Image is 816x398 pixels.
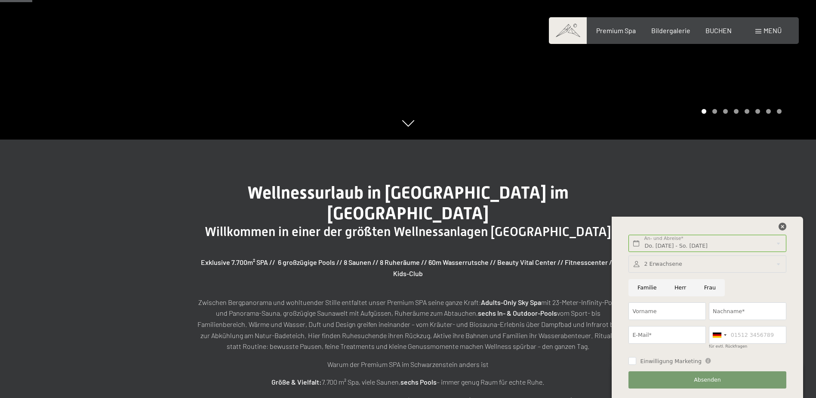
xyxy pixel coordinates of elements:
[271,378,322,386] strong: Größe & Vielfalt:
[247,183,569,224] span: Wellnessurlaub in [GEOGRAPHIC_DATA] im [GEOGRAPHIC_DATA]
[709,326,729,343] div: Germany (Deutschland): +49
[734,109,739,114] div: Carousel Page 4
[596,26,636,34] a: Premium Spa
[400,378,437,386] strong: sechs Pools
[766,109,771,114] div: Carousel Page 7
[777,109,782,114] div: Carousel Page 8
[723,109,728,114] div: Carousel Page 3
[201,258,615,277] strong: Exklusive 7.700m² SPA // 6 großzügige Pools // 8 Saunen // 8 Ruheräume // 60m Wasserrutsche // Be...
[709,326,786,344] input: 01512 3456789
[712,109,717,114] div: Carousel Page 2
[764,26,782,34] span: Menü
[702,109,706,114] div: Carousel Page 1 (Current Slide)
[745,109,749,114] div: Carousel Page 5
[651,26,690,34] a: Bildergalerie
[193,359,623,370] p: Warum der Premium SPA im Schwarzenstein anders ist
[478,309,557,317] strong: sechs In- & Outdoor-Pools
[205,224,611,239] span: Willkommen in einer der größten Wellnessanlagen [GEOGRAPHIC_DATA]
[193,376,623,388] p: 7.700 m² Spa, viele Saunen, – immer genug Raum für echte Ruhe.
[694,376,721,384] span: Absenden
[640,358,702,365] span: Einwilligung Marketing
[628,371,786,389] button: Absenden
[709,344,747,348] label: für evtl. Rückfragen
[193,297,623,352] p: Zwischen Bergpanorama und wohltuender Stille entfaltet unser Premium SPA seine ganze Kraft: mit 2...
[705,26,732,34] a: BUCHEN
[481,298,541,306] strong: Adults-Only Sky Spa
[755,109,760,114] div: Carousel Page 6
[699,109,782,114] div: Carousel Pagination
